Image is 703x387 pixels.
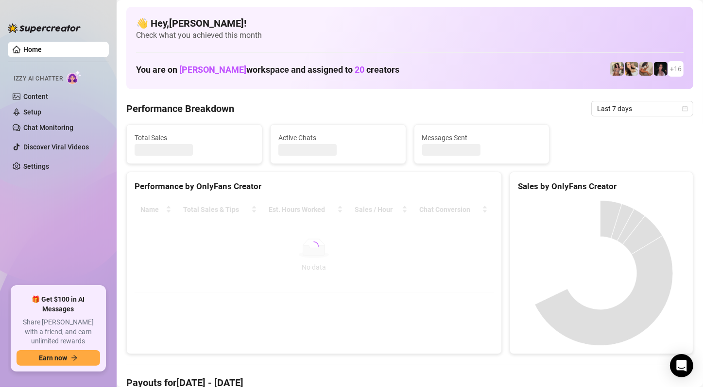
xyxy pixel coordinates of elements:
img: Avry (@avryjennerfree) [625,62,638,76]
span: Active Chats [278,132,398,143]
span: Check what you achieved this month [136,30,684,41]
h4: 👋 Hey, [PERSON_NAME] ! [136,16,684,30]
a: Setup [23,108,41,116]
div: Open Intercom Messenger [670,354,693,377]
span: [PERSON_NAME] [179,64,246,75]
span: Share [PERSON_NAME] with a friend, and earn unlimited rewards [17,318,100,346]
a: Settings [23,162,49,170]
span: + 16 [670,64,682,74]
img: AI Chatter [67,70,82,84]
span: Earn now [39,354,67,362]
img: Avry (@avryjennervip) [610,62,624,76]
h4: Performance Breakdown [126,102,234,115]
img: Kayla (@kaylathaylababy) [639,62,653,76]
span: Izzy AI Chatter [14,74,63,83]
h1: You are on workspace and assigned to creators [136,64,399,75]
a: Home [23,46,42,53]
span: Total Sales [135,132,254,143]
div: Sales by OnlyFans Creator [518,180,685,193]
a: Chat Monitoring [23,124,73,131]
div: Performance by OnlyFans Creator [135,180,494,193]
a: Discover Viral Videos [23,143,89,151]
span: Messages Sent [422,132,542,143]
span: arrow-right [71,355,78,361]
button: Earn nowarrow-right [17,350,100,366]
span: Last 7 days [597,101,687,116]
span: 20 [355,64,364,75]
a: Content [23,93,48,100]
img: logo-BBDzfeDw.svg [8,23,81,33]
span: calendar [682,106,688,112]
span: loading [309,242,319,251]
img: Baby (@babyyyybellaa) [654,62,668,76]
span: 🎁 Get $100 in AI Messages [17,295,100,314]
